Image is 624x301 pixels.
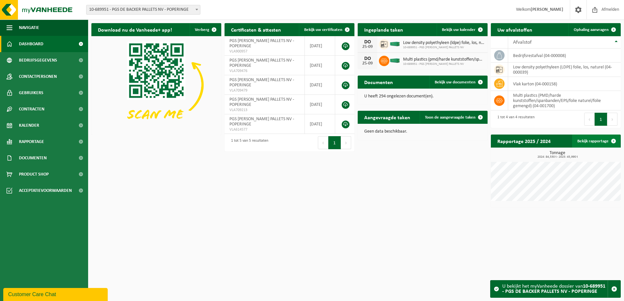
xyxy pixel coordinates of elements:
div: 1 tot 5 van 5 resultaten [228,136,268,150]
p: Geen data beschikbaar. [364,129,481,134]
span: PGS [PERSON_NAME] PALLETS NV - POPERINGE [229,58,294,68]
span: VLA709213 [229,107,300,113]
span: Navigatie [19,20,39,36]
button: Next [341,136,351,149]
div: 1 tot 4 van 4 resultaten [494,112,535,126]
td: [DATE] [305,95,335,114]
span: VLA709476 [229,68,300,74]
span: PGS [PERSON_NAME] PALLETS NV - POPERINGE [229,97,294,107]
a: Bekijk uw documenten [429,76,487,89]
span: Afvalstof [513,40,532,45]
img: HK-XC-30-GN-00 [389,57,400,63]
span: Verberg [195,28,209,32]
span: Bekijk uw certificaten [304,28,342,32]
span: Product Shop [19,166,49,182]
td: bedrijfsrestafval (04-000008) [508,49,621,63]
img: Download de VHEPlus App [91,36,221,134]
span: VLA614577 [229,127,300,132]
span: Bedrijfsgegevens [19,52,57,68]
td: low density polyethyleen (LDPE) folie, los, naturel (04-000039) [508,63,621,77]
span: Documenten [19,150,47,166]
h2: Ingeplande taken [358,23,410,36]
span: 10-689951 - PGS DE BACKER PALLETS NV - POPERINGE [86,5,200,15]
span: VLA900957 [229,49,300,54]
span: PGS [PERSON_NAME] PALLETS NV - POPERINGE [229,78,294,88]
span: Kalender [19,117,39,134]
td: [DATE] [305,56,335,75]
button: 1 [328,136,341,149]
span: 10-689951 - PGS [PERSON_NAME] PALLETS NV [403,46,484,50]
p: U heeft 294 ongelezen document(en). [364,94,481,99]
span: Multi plastics (pmd/harde kunststoffen/spanbanden/eps/folie naturel/folie gemeng... [403,57,484,62]
span: 2024: 84,530 t - 2025: 45,990 t [494,155,621,159]
div: U bekijkt het myVanheede dossier van [502,280,608,297]
div: DO [361,56,374,61]
div: 25-09 [361,61,374,66]
span: PGS [PERSON_NAME] PALLETS NV - POPERINGE [229,117,294,127]
a: Bekijk uw certificaten [299,23,354,36]
strong: [PERSON_NAME] [531,7,563,12]
div: 25-09 [361,45,374,49]
span: Bekijk uw kalender [442,28,476,32]
span: Rapportage [19,134,44,150]
span: Toon de aangevraagde taken [425,115,476,120]
td: [DATE] [305,114,335,134]
span: Bekijk uw documenten [435,80,476,84]
span: PGS [PERSON_NAME] PALLETS NV - POPERINGE [229,38,294,49]
td: [DATE] [305,36,335,56]
button: Previous [584,113,595,126]
a: Ophaling aanvragen [569,23,620,36]
td: multi plastics (PMD/harde kunststoffen/spanbanden/EPS/folie naturel/folie gemengd) (04-001700) [508,91,621,110]
span: Gebruikers [19,85,43,101]
h2: Certificaten & attesten [225,23,288,36]
span: VLA709479 [229,88,300,93]
a: Bekijk uw kalender [437,23,487,36]
a: Toon de aangevraagde taken [420,111,487,124]
a: Bekijk rapportage [572,135,620,148]
button: Verberg [190,23,221,36]
span: Dashboard [19,36,43,52]
span: Ophaling aanvragen [574,28,609,32]
strong: 10-689951 - PGS DE BACKER PALLETS NV - POPERINGE [502,284,605,294]
img: HK-XC-30-GN-00 [389,41,400,47]
span: Low density polyethyleen (ldpe) folie, los, naturel [403,40,484,46]
span: Acceptatievoorwaarden [19,182,72,199]
span: 10-689951 - PGS DE BACKER PALLETS NV - POPERINGE [86,5,200,14]
span: Contactpersonen [19,68,57,85]
button: Previous [318,136,328,149]
h2: Rapportage 2025 / 2024 [491,135,557,147]
h2: Documenten [358,76,399,88]
button: 1 [595,113,607,126]
div: DO [361,39,374,45]
span: Contracten [19,101,44,117]
span: 10-689951 - PGS [PERSON_NAME] PALLETS NV [403,62,484,66]
button: Next [607,113,617,126]
h2: Download nu de Vanheede+ app! [91,23,179,36]
iframe: chat widget [3,287,109,301]
td: vlak karton (04-000158) [508,77,621,91]
h2: Aangevraagde taken [358,111,417,123]
h3: Tonnage [494,151,621,159]
h2: Uw afvalstoffen [491,23,539,36]
td: [DATE] [305,75,335,95]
